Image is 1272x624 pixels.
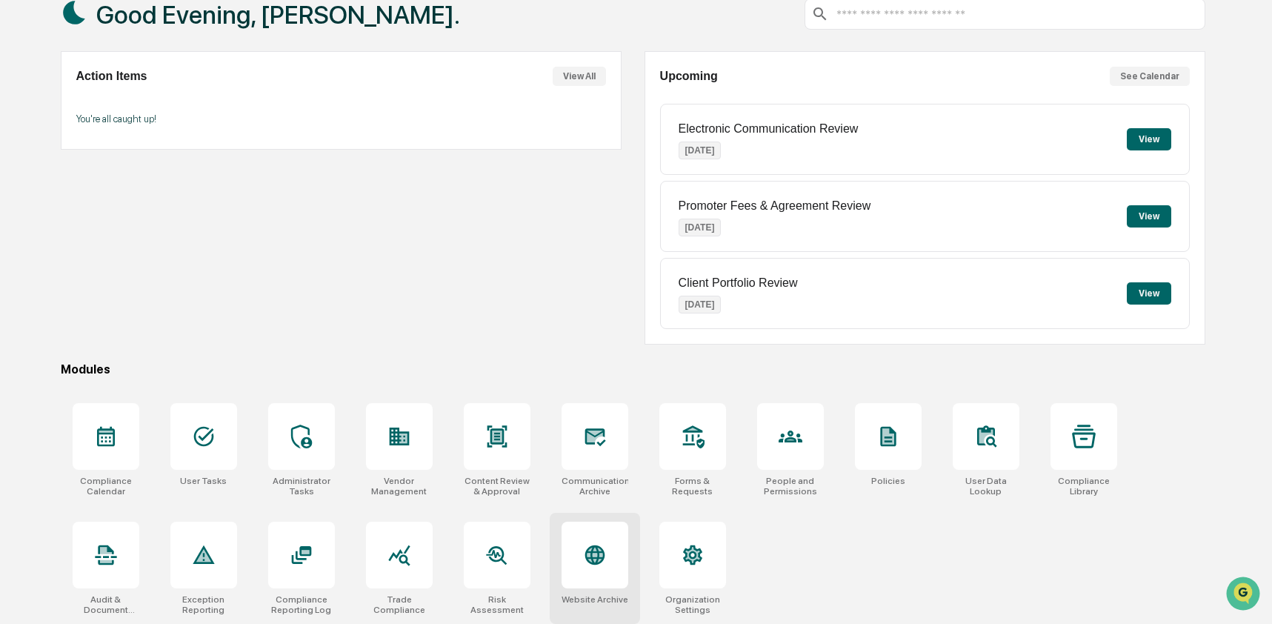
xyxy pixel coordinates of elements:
[679,219,722,236] p: [DATE]
[15,216,27,228] div: 🔎
[73,594,139,615] div: Audit & Document Logs
[170,594,237,615] div: Exception Reporting
[15,188,27,200] div: 🖐️
[953,476,1019,497] div: User Data Lookup
[9,181,101,208] a: 🖐️Preclearance
[464,594,530,615] div: Risk Assessment
[73,476,139,497] div: Compliance Calendar
[268,476,335,497] div: Administrator Tasks
[660,70,718,83] h2: Upcoming
[562,476,628,497] div: Communications Archive
[1225,575,1265,615] iframe: Open customer support
[30,187,96,202] span: Preclearance
[1127,128,1171,150] button: View
[1050,476,1117,497] div: Compliance Library
[9,209,99,236] a: 🔎Data Lookup
[1127,282,1171,305] button: View
[50,113,243,128] div: Start new chat
[659,594,726,615] div: Organization Settings
[679,276,798,290] p: Client Portfolio Review
[61,362,1205,376] div: Modules
[30,215,93,230] span: Data Lookup
[268,594,335,615] div: Compliance Reporting Log
[562,594,628,605] div: Website Archive
[679,199,871,213] p: Promoter Fees & Agreement Review
[679,142,722,159] p: [DATE]
[15,113,41,140] img: 1746055101610-c473b297-6a78-478c-a979-82029cc54cd1
[104,250,179,262] a: Powered byPylon
[107,188,119,200] div: 🗄️
[366,594,433,615] div: Trade Compliance
[679,122,859,136] p: Electronic Communication Review
[147,251,179,262] span: Pylon
[366,476,433,497] div: Vendor Management
[76,113,606,125] p: You're all caught up!
[679,296,722,313] p: [DATE]
[757,476,824,497] div: People and Permissions
[122,187,184,202] span: Attestations
[76,70,147,83] h2: Action Items
[1110,67,1190,86] button: See Calendar
[659,476,726,497] div: Forms & Requests
[15,31,270,55] p: How can we help?
[101,181,190,208] a: 🗄️Attestations
[50,128,187,140] div: We're available if you need us!
[252,118,270,136] button: Start new chat
[553,67,606,86] button: View All
[1127,205,1171,228] button: View
[871,476,905,486] div: Policies
[464,476,530,497] div: Content Review & Approval
[180,476,227,486] div: User Tasks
